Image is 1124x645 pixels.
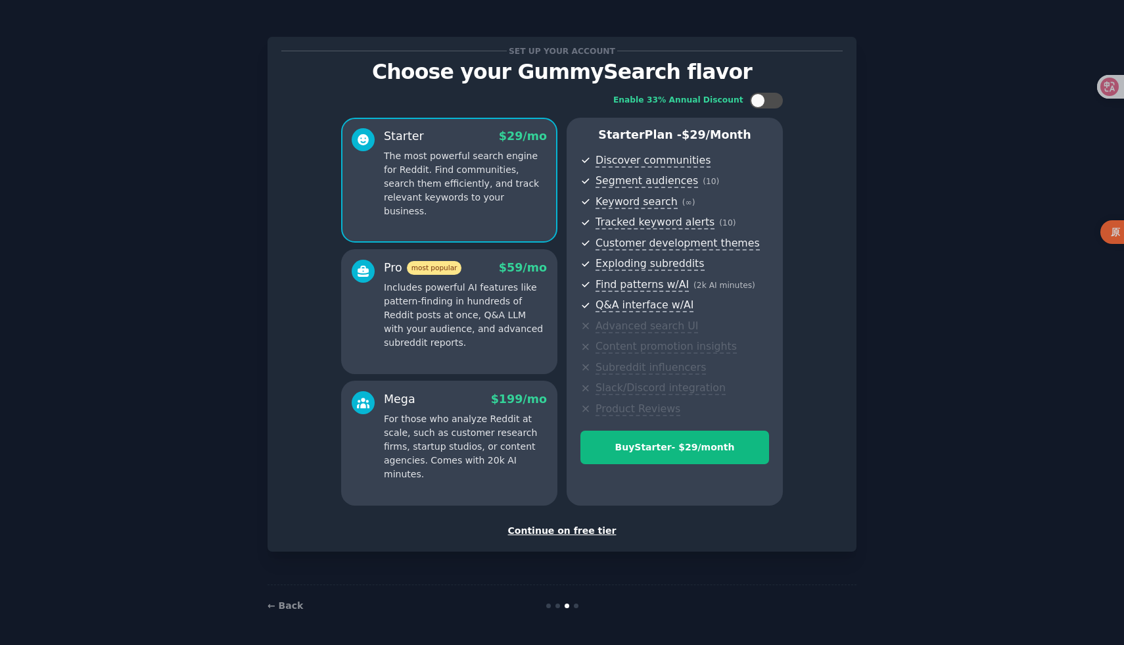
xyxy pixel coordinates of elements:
span: $ 29 /mo [499,130,547,143]
span: Exploding subreddits [596,257,704,271]
span: $ 29 /month [682,128,751,141]
span: Advanced search UI [596,320,698,333]
span: Keyword search [596,195,678,209]
button: BuyStarter- $29/month [580,431,769,464]
span: Subreddit influencers [596,361,706,375]
p: Starter Plan - [580,127,769,143]
span: Product Reviews [596,402,680,416]
div: Enable 33% Annual Discount [613,95,743,107]
span: Slack/Discord integration [596,381,726,395]
span: Segment audiences [596,174,698,188]
div: Starter [384,128,424,145]
span: $ 59 /mo [499,261,547,274]
div: Pro [384,260,461,276]
p: The most powerful search engine for Reddit. Find communities, search them efficiently, and track ... [384,149,547,218]
span: ( 10 ) [703,177,719,186]
span: Set up your account [507,44,618,58]
span: $ 199 /mo [491,393,547,406]
p: For those who analyze Reddit at scale, such as customer research firms, startup studios, or conte... [384,412,547,481]
a: ← Back [268,600,303,611]
span: most popular [407,261,462,275]
div: Buy Starter - $ 29 /month [581,441,768,454]
p: Choose your GummySearch flavor [281,60,843,84]
span: Customer development themes [596,237,760,251]
p: Includes powerful AI features like pattern-finding in hundreds of Reddit posts at once, Q&A LLM w... [384,281,547,350]
span: Discover communities [596,154,711,168]
span: Content promotion insights [596,340,737,354]
span: ( 2k AI minutes ) [693,281,755,290]
span: ( 10 ) [719,218,736,227]
span: ( ∞ ) [682,198,695,207]
div: Continue on free tier [281,524,843,538]
span: Find patterns w/AI [596,278,689,292]
span: Q&A interface w/AI [596,299,693,312]
div: Mega [384,391,415,408]
span: Tracked keyword alerts [596,216,714,229]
